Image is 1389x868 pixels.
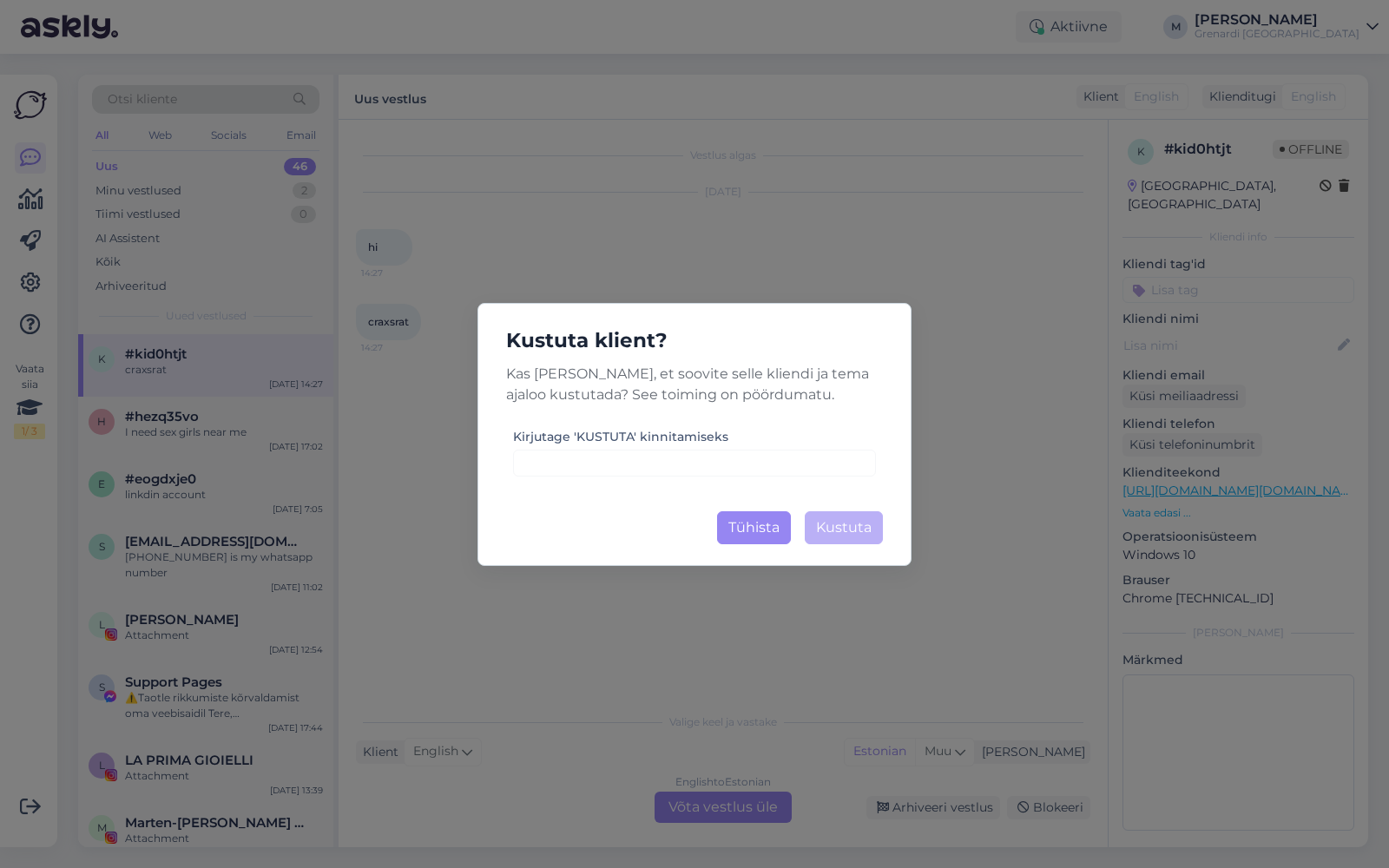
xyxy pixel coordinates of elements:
[492,325,897,357] h5: Kustuta klient?
[492,364,897,405] p: Kas [PERSON_NAME], et soovite selle kliendi ja tema ajaloo kustutada? See toiming on pöördumatu.
[513,428,728,446] label: Kirjutage 'KUSTUTA' kinnitamiseks
[717,511,791,544] button: Tühista
[805,511,883,544] button: Kustuta
[816,519,872,536] span: Kustuta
